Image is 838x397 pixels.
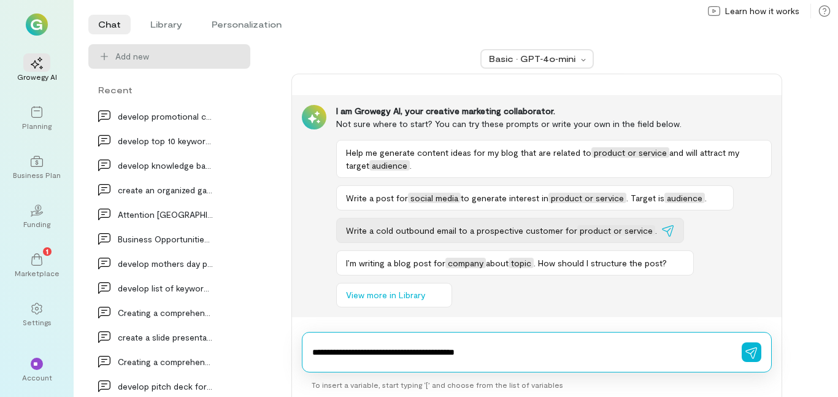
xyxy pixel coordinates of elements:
[15,47,59,91] a: Growegy AI
[118,257,213,270] div: develop mothers day promotional ad campaign for s…
[336,250,694,276] button: I’m writing a blog post forcompanyabouttopic. How should I structure the post?
[118,110,213,123] div: develop promotional campaign for cleaning out tra…
[118,282,213,295] div: develop list of keywords for box truck services w…
[346,225,577,236] span: Write a cold outbound email to a prospective customer for
[118,380,213,393] div: develop pitch deck for property company that is d…
[115,50,149,63] span: Add new
[577,225,655,236] span: product or service
[13,170,61,180] div: Business Plan
[15,195,59,239] a: Funding
[140,15,192,34] li: Library
[509,258,534,268] span: topic
[15,96,59,141] a: Planning
[336,283,452,307] button: View more in Library
[17,72,57,82] div: Growegy AI
[346,258,445,268] span: I’m writing a blog post for
[445,258,486,268] span: company
[336,105,772,117] div: I am Growegy AI, your creative marketing collaborator.
[302,372,772,397] div: To insert a variable, start typing ‘[’ and choose from the list of variables
[486,258,509,268] span: about
[664,193,705,203] span: audience
[336,140,772,178] button: Help me generate content ideas for my blog that are related toproduct or serviceand will attract ...
[346,193,408,203] span: Write a post for
[705,193,707,203] span: .
[591,147,669,158] span: product or service
[88,83,250,96] div: Recent
[534,258,667,268] span: . How should I structure the post?
[461,193,548,203] span: to generate interest in
[46,245,48,256] span: 1
[202,15,291,34] li: Personalization
[15,244,59,288] a: Marketplace
[489,53,577,65] div: Basic · GPT‑4o‑mini
[118,233,213,245] div: Business Opportunities for Drone Operators Makin…
[346,289,425,301] span: View more in Library
[118,183,213,196] div: create an organized game plan for a playground di…
[336,117,772,130] div: Not sure where to start? You can try these prompts or write your own in the field below.
[22,121,52,131] div: Planning
[548,193,626,203] span: product or service
[118,355,213,368] div: Creating a comprehensive SAT study program for a…
[336,185,734,210] button: Write a post forsocial mediato generate interest inproduct or service. Target isaudience.
[15,268,60,278] div: Marketplace
[346,147,591,158] span: Help me generate content ideas for my blog that are related to
[15,145,59,190] a: Business Plan
[626,193,664,203] span: . Target is
[15,293,59,337] a: Settings
[23,317,52,327] div: Settings
[369,160,410,171] span: audience
[118,134,213,147] div: develop top 10 keywords for [DOMAIN_NAME] and th…
[118,159,213,172] div: develop knowledge base brief description for AI c…
[118,306,213,319] div: Creating a comprehensive SAT study program for a…
[118,208,213,221] div: Attention [GEOGRAPHIC_DATA] and [GEOGRAPHIC_DATA] residents!…
[655,225,657,236] span: .
[408,193,461,203] span: social media
[118,331,213,344] div: create a slide presentation from the following ou…
[410,160,412,171] span: .
[725,5,799,17] span: Learn how it works
[88,15,131,34] li: Chat
[23,219,50,229] div: Funding
[22,372,52,382] div: Account
[336,218,684,243] button: Write a cold outbound email to a prospective customer forproduct or service.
